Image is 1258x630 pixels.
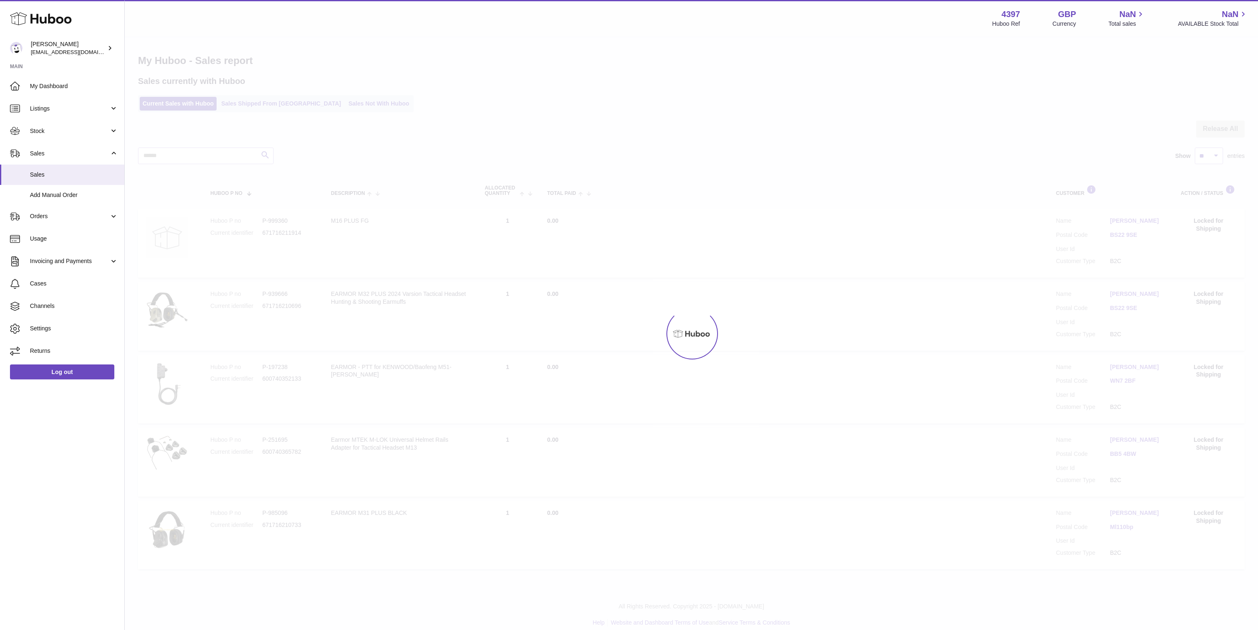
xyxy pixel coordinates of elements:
a: NaN Total sales [1108,9,1145,28]
span: Invoicing and Payments [30,257,109,265]
div: Currency [1053,20,1076,28]
span: Listings [30,105,109,113]
span: NaN [1119,9,1136,20]
span: NaN [1222,9,1238,20]
span: Sales [30,150,109,157]
span: Cases [30,280,118,288]
span: Usage [30,235,118,243]
img: drumnnbass@gmail.com [10,42,22,54]
strong: GBP [1058,9,1076,20]
div: [PERSON_NAME] [31,40,106,56]
span: Total sales [1108,20,1145,28]
span: Channels [30,302,118,310]
span: [EMAIL_ADDRESS][DOMAIN_NAME] [31,49,122,55]
span: Orders [30,212,109,220]
a: NaN AVAILABLE Stock Total [1178,9,1248,28]
span: AVAILABLE Stock Total [1178,20,1248,28]
div: Huboo Ref [992,20,1020,28]
a: Log out [10,364,114,379]
span: Add Manual Order [30,191,118,199]
span: Stock [30,127,109,135]
strong: 4397 [1001,9,1020,20]
span: Settings [30,325,118,332]
span: Sales [30,171,118,179]
span: Returns [30,347,118,355]
span: My Dashboard [30,82,118,90]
